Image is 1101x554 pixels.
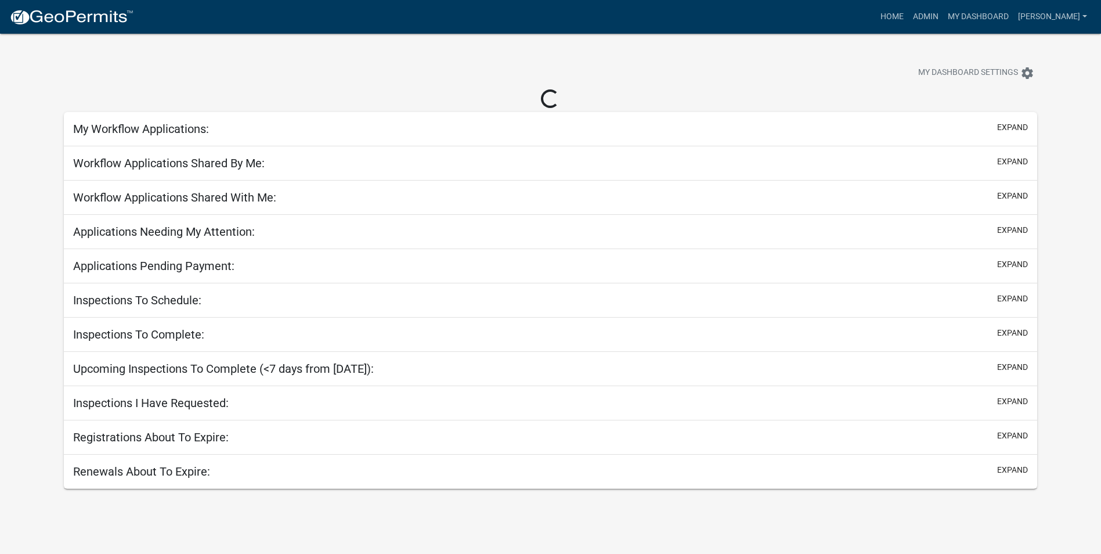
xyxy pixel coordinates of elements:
button: expand [997,258,1028,271]
h5: Inspections To Complete: [73,328,204,341]
button: expand [997,361,1028,373]
h5: Applications Needing My Attention: [73,225,255,239]
a: Home [876,6,908,28]
button: expand [997,327,1028,339]
h5: Inspections I Have Requested: [73,396,229,410]
h5: Workflow Applications Shared By Me: [73,156,265,170]
button: expand [997,293,1028,305]
i: settings [1020,66,1034,80]
a: Admin [908,6,943,28]
h5: Workflow Applications Shared With Me: [73,190,276,204]
h5: Inspections To Schedule: [73,293,201,307]
h5: Renewals About To Expire: [73,465,210,479]
button: expand [997,190,1028,202]
button: My Dashboard Settingssettings [909,62,1044,84]
h5: Applications Pending Payment: [73,259,234,273]
button: expand [997,430,1028,442]
button: expand [997,464,1028,476]
a: My Dashboard [943,6,1013,28]
h5: Upcoming Inspections To Complete (<7 days from [DATE]): [73,362,374,376]
button: expand [997,224,1028,236]
h5: Registrations About To Expire: [73,430,229,444]
h5: My Workflow Applications: [73,122,209,136]
button: expand [997,121,1028,134]
button: expand [997,395,1028,408]
button: expand [997,156,1028,168]
span: My Dashboard Settings [918,66,1018,80]
a: [PERSON_NAME] [1013,6,1092,28]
